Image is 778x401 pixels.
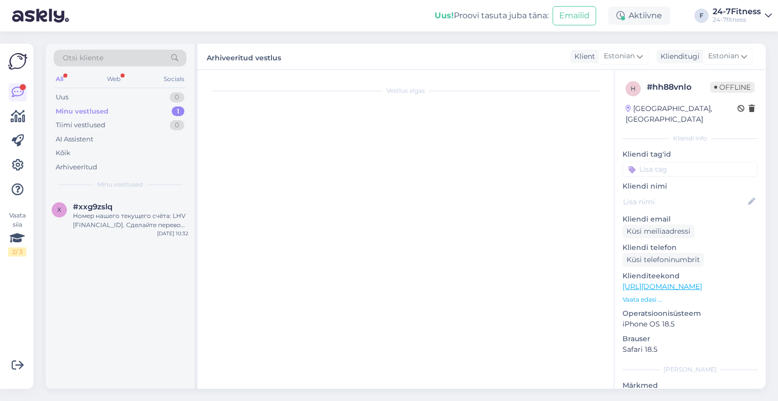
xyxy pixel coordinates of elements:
[623,196,746,207] input: Lisa nimi
[170,120,184,130] div: 0
[208,86,604,95] div: Vestlus algas
[56,120,105,130] div: Tiimi vestlused
[73,202,112,211] span: #xxg9zslq
[623,225,694,238] div: Küsi meiliaadressi
[8,211,26,257] div: Vaata siia
[157,230,188,237] div: [DATE] 10:32
[623,242,758,253] p: Kliendi telefon
[623,365,758,374] div: [PERSON_NAME]
[623,282,702,291] a: [URL][DOMAIN_NAME]
[623,181,758,192] p: Kliendi nimi
[207,50,281,63] label: Arhiveeritud vestlus
[604,51,635,62] span: Estonian
[170,92,184,102] div: 0
[54,72,65,86] div: All
[73,211,188,230] div: Номер нашего текущего счёта: LHV [FINANCIAL_ID]. Сделайте перевод на этот счёт и добавьте номер с...
[105,72,123,86] div: Web
[713,16,761,24] div: 24-7fitness
[57,206,61,213] span: x
[172,106,184,117] div: 1
[623,295,758,304] p: Vaata edasi ...
[63,53,103,63] span: Otsi kliente
[623,380,758,391] p: Märkmed
[56,106,108,117] div: Minu vestlused
[623,149,758,160] p: Kliendi tag'id
[8,247,26,257] div: 2 / 3
[97,180,143,189] span: Minu vestlused
[623,271,758,281] p: Klienditeekond
[435,11,454,20] b: Uus!
[623,334,758,344] p: Brauser
[647,81,710,93] div: # hh88vnlo
[694,9,709,23] div: F
[162,72,186,86] div: Socials
[623,319,758,330] p: iPhone OS 18.5
[553,6,596,25] button: Emailid
[623,344,758,355] p: Safari 18.5
[435,10,549,22] div: Proovi tasuta juba täna:
[626,103,737,125] div: [GEOGRAPHIC_DATA], [GEOGRAPHIC_DATA]
[710,82,755,93] span: Offline
[56,92,68,102] div: Uus
[608,7,670,25] div: Aktiivne
[713,8,761,16] div: 24-7Fitness
[623,253,704,267] div: Küsi telefoninumbrit
[570,51,595,62] div: Klient
[56,162,97,172] div: Arhiveeritud
[623,214,758,225] p: Kliendi email
[708,51,739,62] span: Estonian
[56,134,93,144] div: AI Assistent
[656,51,699,62] div: Klienditugi
[623,162,758,177] input: Lisa tag
[8,52,27,71] img: Askly Logo
[623,134,758,143] div: Kliendi info
[713,8,772,24] a: 24-7Fitness24-7fitness
[623,308,758,319] p: Operatsioonisüsteem
[56,148,70,158] div: Kõik
[631,85,636,92] span: h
